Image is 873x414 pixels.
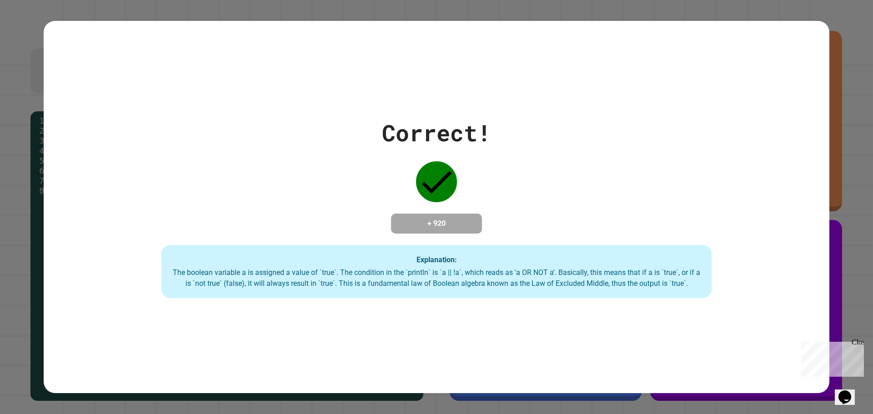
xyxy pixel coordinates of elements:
[4,4,63,58] div: Chat with us now!Close
[416,255,457,264] strong: Explanation:
[171,267,702,289] div: The boolean variable a is assigned a value of `true`. The condition in the `println` is `a || !a`...
[382,116,491,150] div: Correct!
[798,338,864,377] iframe: chat widget
[400,218,473,229] h4: + 920
[835,378,864,405] iframe: chat widget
